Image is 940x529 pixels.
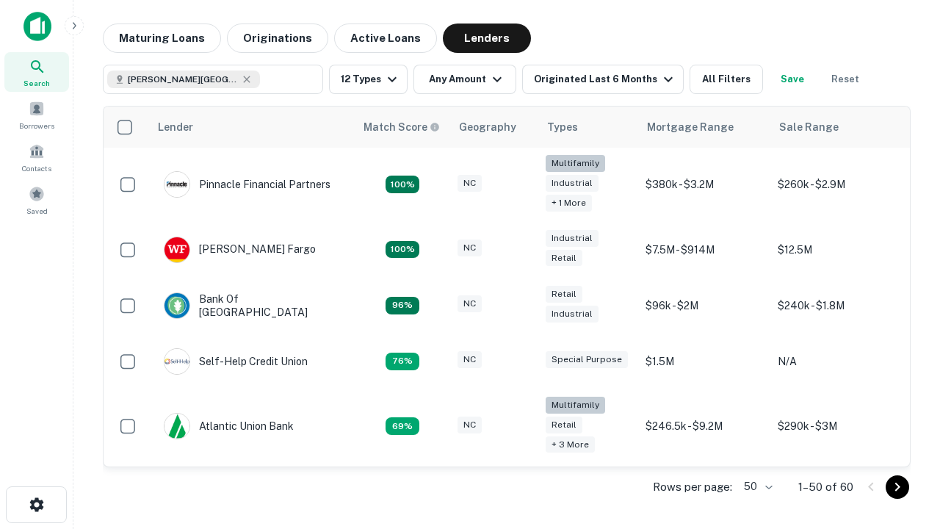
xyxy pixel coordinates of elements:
th: Sale Range [770,107,903,148]
th: Geography [450,107,538,148]
div: Matching Properties: 11, hasApolloMatch: undefined [386,353,419,370]
div: Retail [546,417,582,433]
div: NC [458,351,482,368]
button: Reset [822,65,869,94]
button: Maturing Loans [103,24,221,53]
button: Originated Last 6 Months [522,65,684,94]
td: $12.5M [770,222,903,278]
p: 1–50 of 60 [798,478,853,496]
div: Pinnacle Financial Partners [164,171,330,198]
iframe: Chat Widget [867,364,940,435]
div: Matching Properties: 10, hasApolloMatch: undefined [386,417,419,435]
div: NC [458,240,482,256]
div: Mortgage Range [647,118,734,136]
button: 12 Types [329,65,408,94]
div: Lender [158,118,193,136]
button: Originations [227,24,328,53]
a: Borrowers [4,95,69,134]
div: Matching Properties: 14, hasApolloMatch: undefined [386,297,419,314]
th: Capitalize uses an advanced AI algorithm to match your search with the best lender. The match sco... [355,107,450,148]
h6: Match Score [364,119,437,135]
button: Lenders [443,24,531,53]
img: picture [164,293,189,318]
p: Rows per page: [653,478,732,496]
div: 50 [738,476,775,497]
div: Types [547,118,578,136]
button: Go to next page [886,475,909,499]
td: $1.5M [638,334,770,389]
div: Geography [459,118,516,136]
td: $260k - $2.9M [770,148,903,222]
span: Contacts [22,162,51,174]
td: $246.5k - $9.2M [638,389,770,464]
a: Saved [4,180,69,220]
div: Self-help Credit Union [164,348,308,375]
td: $290k - $3M [770,389,903,464]
img: picture [164,172,189,197]
div: + 3 more [546,436,595,453]
div: Bank Of [GEOGRAPHIC_DATA] [164,292,340,319]
div: Sale Range [779,118,839,136]
span: Saved [26,205,48,217]
img: picture [164,349,189,374]
span: Borrowers [19,120,54,132]
td: $7.5M - $914M [638,222,770,278]
div: Multifamily [546,397,605,414]
a: Contacts [4,137,69,177]
div: Industrial [546,306,599,323]
button: All Filters [690,65,763,94]
div: [PERSON_NAME] Fargo [164,237,316,263]
img: picture [164,237,189,262]
button: Save your search to get updates of matches that match your search criteria. [769,65,816,94]
img: picture [164,414,189,439]
td: $240k - $1.8M [770,278,903,334]
div: NC [458,175,482,192]
div: NC [458,295,482,312]
td: $380k - $3.2M [638,148,770,222]
div: NC [458,417,482,433]
button: Active Loans [334,24,437,53]
div: Retail [546,286,582,303]
div: + 1 more [546,195,592,212]
div: Capitalize uses an advanced AI algorithm to match your search with the best lender. The match sco... [364,119,440,135]
div: Retail [546,250,582,267]
div: Matching Properties: 15, hasApolloMatch: undefined [386,241,419,259]
td: $96k - $2M [638,278,770,334]
a: Search [4,52,69,92]
div: Atlantic Union Bank [164,413,294,439]
div: Industrial [546,230,599,247]
span: [PERSON_NAME][GEOGRAPHIC_DATA], [GEOGRAPHIC_DATA] [128,73,238,86]
div: Multifamily [546,155,605,172]
th: Lender [149,107,355,148]
div: Matching Properties: 26, hasApolloMatch: undefined [386,176,419,193]
div: Industrial [546,175,599,192]
span: Search [23,77,50,89]
button: Any Amount [413,65,516,94]
div: Originated Last 6 Months [534,71,677,88]
td: N/A [770,334,903,389]
th: Mortgage Range [638,107,770,148]
img: capitalize-icon.png [23,12,51,41]
th: Types [538,107,638,148]
div: Special Purpose [546,351,628,368]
